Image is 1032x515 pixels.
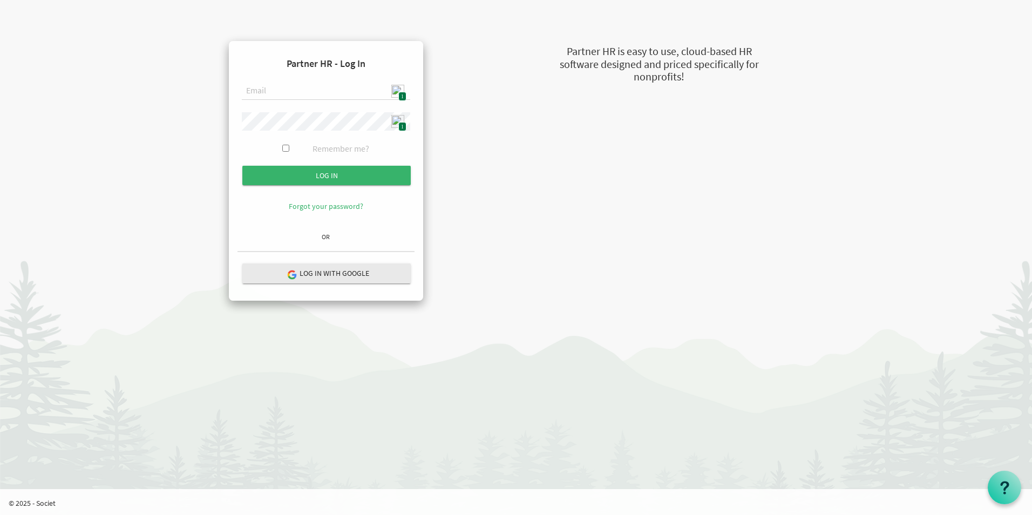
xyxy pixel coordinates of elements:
a: Forgot your password? [289,201,363,211]
img: npw-badge-icon.svg [391,115,404,128]
span: 1 [398,92,406,101]
button: Log in with Google [242,263,411,283]
div: nonprofits! [505,69,813,85]
h4: Partner HR - Log In [237,50,415,78]
h6: OR [237,233,415,240]
label: Remember me? [313,143,369,155]
input: Log in [242,166,411,185]
input: Email [242,82,410,100]
div: software designed and priced specifically for [505,57,813,72]
span: 1 [398,122,406,131]
img: google-logo.png [287,269,296,279]
div: Partner HR is easy to use, cloud-based HR [505,44,813,59]
p: © 2025 - Societ [9,498,1032,509]
img: npw-badge-icon.svg [391,85,404,98]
